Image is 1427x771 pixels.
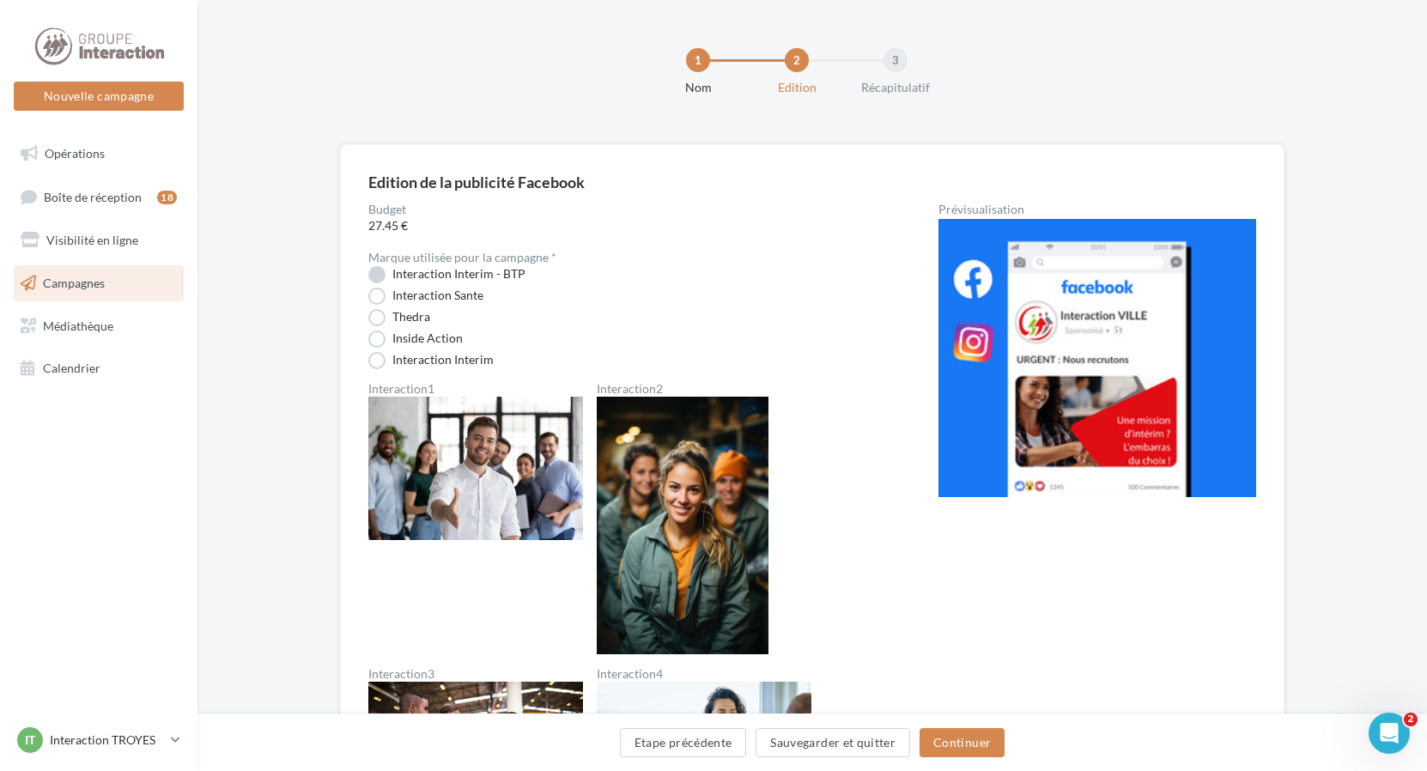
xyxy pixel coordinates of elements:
[10,265,187,301] a: Campagnes
[368,203,884,216] label: Budget
[884,48,908,72] div: 3
[10,350,187,386] a: Calendrier
[14,724,184,756] a: IT Interaction TROYES
[368,174,585,190] div: Edition de la publicité Facebook
[643,79,753,96] div: Nom
[46,233,138,247] span: Visibilité en ligne
[1404,713,1418,726] span: 2
[368,309,430,326] label: Thedra
[686,48,710,72] div: 1
[14,82,184,111] button: Nouvelle campagne
[756,728,910,757] button: Sauvegarder et quitter
[938,203,1256,216] div: Prévisualisation
[45,146,105,161] span: Opérations
[368,266,525,283] label: Interaction Interim - BTP
[368,217,884,234] span: 27.45 €
[841,79,950,96] div: Récapitulatif
[938,219,1256,497] img: operation-preview
[10,179,187,216] a: Boîte de réception18
[50,732,164,749] p: Interaction TROYES
[368,668,583,680] label: Interaction3
[10,308,187,344] a: Médiathèque
[10,222,187,258] a: Visibilité en ligne
[920,728,1005,757] button: Continuer
[368,331,463,348] label: Inside Action
[157,191,177,204] div: 18
[597,383,768,395] label: Interaction2
[597,397,768,654] img: Interaction2
[368,252,556,264] label: Marque utilisée pour la campagne *
[368,383,583,395] label: Interaction1
[597,668,811,680] label: Interaction4
[44,189,142,203] span: Boîte de réception
[25,732,35,749] span: IT
[785,48,809,72] div: 2
[742,79,852,96] div: Edition
[368,397,583,540] img: Interaction1
[1369,713,1410,754] iframe: Intercom live chat
[368,352,494,369] label: Interaction Interim
[43,276,105,290] span: Campagnes
[10,136,187,172] a: Opérations
[43,318,113,332] span: Médiathèque
[43,361,100,375] span: Calendrier
[368,288,483,305] label: Interaction Sante
[620,728,747,757] button: Etape précédente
